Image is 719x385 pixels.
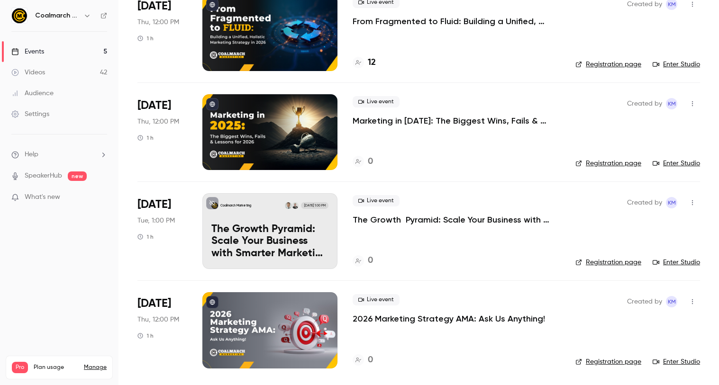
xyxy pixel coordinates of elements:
[25,192,60,202] span: What's new
[627,98,662,109] span: Created by
[137,292,187,368] div: Dec 11 Thu, 12:00 PM (America/New York)
[668,197,676,208] span: KM
[575,60,641,69] a: Registration page
[68,171,87,181] span: new
[368,56,376,69] h4: 12
[575,159,641,168] a: Registration page
[353,155,373,168] a: 0
[353,16,560,27] a: From Fragmented to Fluid: Building a Unified, Holistic Marketing Strategy in [DATE]
[137,216,175,225] span: Tue, 1:00 PM
[285,202,291,209] img: Chris Anderson
[368,155,373,168] h4: 0
[666,197,677,208] span: Katie McCaskill
[137,193,187,269] div: Nov 18 Tue, 1:00 PM (America/New York)
[11,68,45,77] div: Videos
[353,214,560,225] a: The Growth Pyramid: Scale Your Business with Smarter Marketing and More Engaged Teams
[353,115,560,126] a: Marketing in [DATE]: The Biggest Wins, Fails & Lessons for 2026
[653,60,700,69] a: Enter Studio
[666,98,677,109] span: Katie McCaskill
[12,8,27,23] img: Coalmarch Marketing
[653,357,700,367] a: Enter Studio
[137,332,154,340] div: 1 h
[11,109,49,119] div: Settings
[301,202,328,209] span: [DATE] 1:00 PM
[368,254,373,267] h4: 0
[353,313,545,324] a: 2026 Marketing Strategy AMA: Ask Us Anything!
[575,258,641,267] a: Registration page
[353,96,400,107] span: Live event
[668,296,676,307] span: KM
[202,193,337,269] a: The Growth Pyramid: Scale Your Business with Smarter Marketing and More Engaged TeamsCoalmarch Ma...
[11,150,107,160] li: help-dropdown-opener
[25,171,62,181] a: SpeakerHub
[627,296,662,307] span: Created by
[292,202,299,209] img: Jim Ross
[653,159,700,168] a: Enter Studio
[137,296,171,311] span: [DATE]
[666,296,677,307] span: Katie McCaskill
[137,315,179,324] span: Thu, 12:00 PM
[137,117,179,126] span: Thu, 12:00 PM
[668,98,676,109] span: KM
[353,354,373,367] a: 0
[137,134,154,142] div: 1 h
[353,195,400,206] span: Live event
[575,357,641,367] a: Registration page
[353,56,376,69] a: 12
[211,224,328,260] p: The Growth Pyramid: Scale Your Business with Smarter Marketing and More Engaged Teams
[137,197,171,212] span: [DATE]
[353,294,400,305] span: Live event
[34,364,78,371] span: Plan usage
[11,47,44,56] div: Events
[137,18,179,27] span: Thu, 12:00 PM
[653,258,700,267] a: Enter Studio
[11,89,54,98] div: Audience
[353,254,373,267] a: 0
[137,98,171,113] span: [DATE]
[137,94,187,170] div: Nov 13 Thu, 12:00 PM (America/New York)
[25,150,38,160] span: Help
[84,364,107,371] a: Manage
[137,233,154,241] div: 1 h
[368,354,373,367] h4: 0
[220,203,251,208] p: Coalmarch Marketing
[12,362,28,373] span: Pro
[137,35,154,42] div: 1 h
[627,197,662,208] span: Created by
[35,11,80,20] h6: Coalmarch Marketing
